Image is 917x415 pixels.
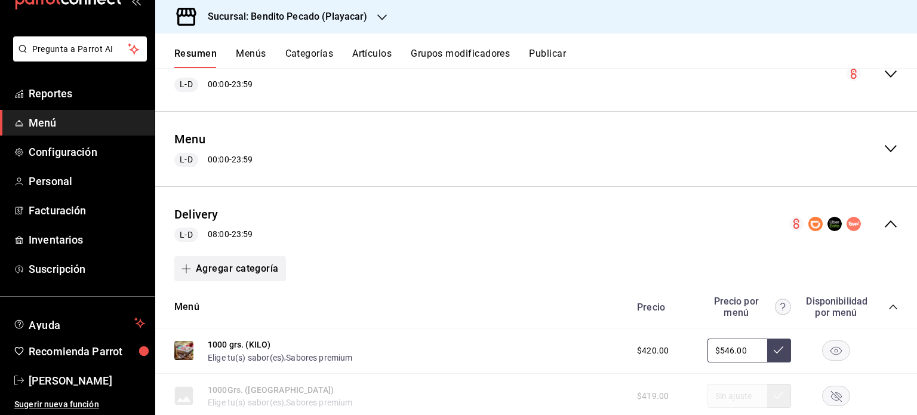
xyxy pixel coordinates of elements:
div: 00:00 - 23:59 [174,153,253,167]
div: navigation tabs [174,48,917,68]
button: Artículos [352,48,392,68]
button: Publicar [529,48,566,68]
div: 08:00 - 23:59 [174,228,253,242]
button: collapse-category-row [888,302,898,312]
span: Pregunta a Parrot AI [32,43,128,56]
span: Inventarios [29,232,145,248]
span: L-D [175,153,197,166]
span: L-D [175,78,197,91]
button: Resumen [174,48,217,68]
button: 1000 grs. (KILO) [208,339,270,351]
span: $420.00 [637,345,669,357]
span: Menú [29,115,145,131]
div: Disponibilidad por menú [806,296,866,318]
span: Suscripción [29,261,145,277]
div: collapse-menu-row [155,121,917,177]
h3: Sucursal: Bendito Pecado (Playacar) [198,10,368,24]
span: L-D [175,229,197,241]
div: , [208,351,353,363]
span: Sugerir nueva función [14,398,145,411]
img: Preview [174,341,193,360]
div: 00:00 - 23:59 [174,78,253,92]
span: Facturación [29,202,145,219]
div: Precio [625,302,701,313]
button: Delivery [174,206,219,223]
span: Ayuda [29,316,130,330]
div: collapse-menu-row [155,196,917,252]
button: Agregar categoría [174,256,286,281]
span: Personal [29,173,145,189]
button: Menú [174,300,199,314]
button: Pregunta a Parrot AI [13,36,147,62]
span: [PERSON_NAME] [29,373,145,389]
div: Precio por menú [707,296,791,318]
span: Recomienda Parrot [29,343,145,359]
button: Sabores premium [286,352,352,364]
button: Menús [236,48,266,68]
input: Sin ajuste [707,339,767,362]
button: Categorías [285,48,334,68]
button: Grupos modificadores [411,48,510,68]
button: Elige tu(s) sabor(es) [208,352,284,364]
a: Pregunta a Parrot AI [8,51,147,64]
span: Configuración [29,144,145,160]
span: Reportes [29,85,145,102]
div: collapse-menu-row [155,46,917,102]
button: Menu [174,131,205,148]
